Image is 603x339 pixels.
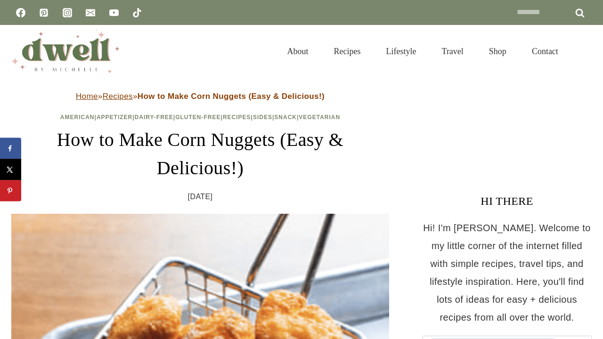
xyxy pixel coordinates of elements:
[253,114,272,121] a: Sides
[422,193,592,210] h3: HI THERE
[175,114,220,121] a: Gluten-Free
[374,35,429,68] a: Lifestyle
[429,35,476,68] a: Travel
[576,43,592,59] button: View Search Form
[81,3,100,22] a: Email
[103,92,133,101] a: Recipes
[299,114,340,121] a: Vegetarian
[105,3,123,22] a: YouTube
[76,92,325,101] span: » »
[60,114,340,121] span: | | | | | | |
[321,35,374,68] a: Recipes
[97,114,132,121] a: Appetizer
[275,35,571,68] nav: Primary Navigation
[11,30,120,73] img: DWELL by michelle
[58,3,77,22] a: Instagram
[11,126,389,182] h1: How to Make Corn Nuggets (Easy & Delicious!)
[422,219,592,326] p: Hi! I'm [PERSON_NAME]. Welcome to my little corner of the internet filled with simple recipes, tr...
[128,3,147,22] a: TikTok
[476,35,519,68] a: Shop
[274,114,297,121] a: Snack
[519,35,571,68] a: Contact
[11,3,30,22] a: Facebook
[76,92,98,101] a: Home
[188,190,213,204] time: [DATE]
[275,35,321,68] a: About
[135,114,173,121] a: Dairy-Free
[60,114,95,121] a: American
[34,3,53,22] a: Pinterest
[138,92,325,101] strong: How to Make Corn Nuggets (Easy & Delicious!)
[223,114,251,121] a: Recipes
